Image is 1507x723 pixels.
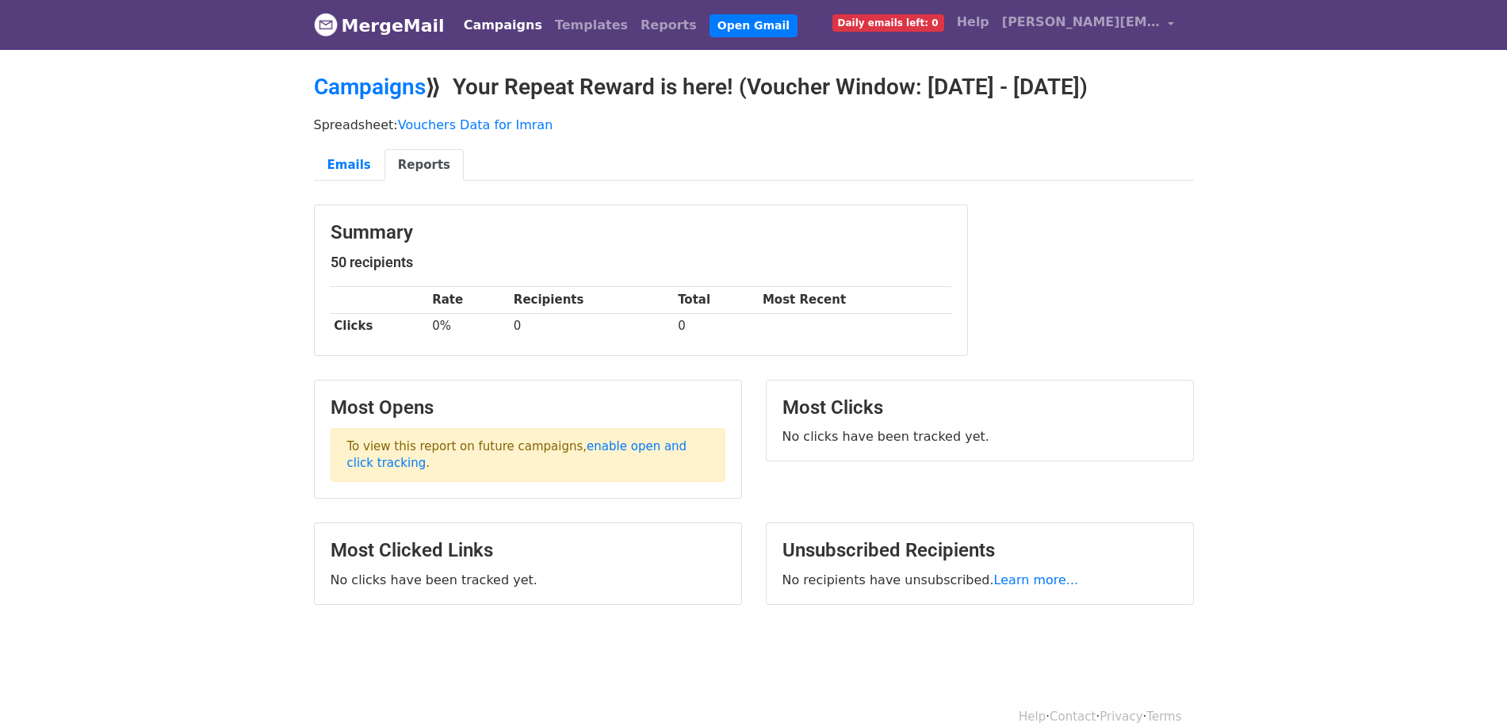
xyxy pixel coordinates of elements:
[996,6,1181,44] a: [PERSON_NAME][EMAIL_ADDRESS][DOMAIN_NAME]
[782,572,1177,588] p: No recipients have unsubscribed.
[314,149,384,182] a: Emails
[331,396,725,419] h3: Most Opens
[331,254,951,271] h5: 50 recipients
[782,396,1177,419] h3: Most Clicks
[314,13,338,36] img: MergeMail logo
[782,428,1177,445] p: No clicks have been tracked yet.
[826,6,950,38] a: Daily emails left: 0
[331,539,725,562] h3: Most Clicked Links
[457,10,549,41] a: Campaigns
[782,539,1177,562] h3: Unsubscribed Recipients
[510,287,674,313] th: Recipients
[710,14,797,37] a: Open Gmail
[384,149,464,182] a: Reports
[331,313,429,339] th: Clicks
[314,74,1194,101] h2: ⟫ Your Repeat Reward is here! (Voucher Window: [DATE] - [DATE])
[950,6,996,38] a: Help
[994,572,1079,587] a: Learn more...
[314,74,426,100] a: Campaigns
[1002,13,1161,32] span: [PERSON_NAME][EMAIL_ADDRESS][DOMAIN_NAME]
[634,10,703,41] a: Reports
[314,117,1194,133] p: Spreadsheet:
[331,572,725,588] p: No clicks have been tracked yet.
[398,117,553,132] a: Vouchers Data for Imran
[331,221,951,244] h3: Summary
[510,313,674,339] td: 0
[428,287,510,313] th: Rate
[674,313,759,339] td: 0
[549,10,634,41] a: Templates
[331,428,725,482] p: To view this report on future campaigns, .
[759,287,950,313] th: Most Recent
[314,9,445,42] a: MergeMail
[832,14,944,32] span: Daily emails left: 0
[428,313,510,339] td: 0%
[674,287,759,313] th: Total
